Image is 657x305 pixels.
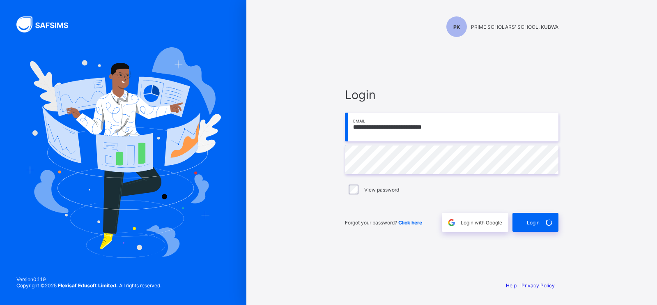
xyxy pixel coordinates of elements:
a: Privacy Policy [521,282,555,289]
strong: Flexisaf Edusoft Limited. [58,282,118,289]
span: Version 0.1.19 [16,276,161,282]
img: Hero Image [25,47,221,258]
span: Login [527,220,540,226]
img: SAFSIMS Logo [16,16,78,32]
a: Help [506,282,517,289]
span: Login with Google [461,220,502,226]
a: Click here [398,220,422,226]
span: Copyright © 2025 All rights reserved. [16,282,161,289]
span: PK [453,24,460,30]
span: Forgot your password? [345,220,422,226]
span: PRIME SCHOLARS' SCHOOL, KUBWA [471,24,558,30]
img: google.396cfc9801f0270233282035f929180a.svg [447,218,456,227]
label: View password [364,187,399,193]
span: Login [345,88,558,102]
